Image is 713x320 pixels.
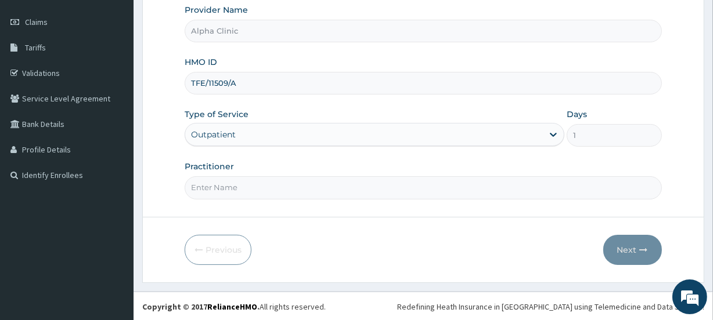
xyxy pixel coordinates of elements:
div: Outpatient [191,129,236,140]
img: d_794563401_company_1708531726252_794563401 [21,58,47,87]
a: RelianceHMO [207,301,257,312]
div: Minimize live chat window [190,6,218,34]
span: We're online! [67,90,160,207]
label: HMO ID [185,56,217,68]
textarea: Type your message and hit 'Enter' [6,204,221,245]
label: Practitioner [185,161,234,172]
label: Days [567,108,587,120]
div: Chat with us now [60,65,195,80]
div: Redefining Heath Insurance in [GEOGRAPHIC_DATA] using Telemedicine and Data Science! [397,301,704,312]
label: Provider Name [185,4,248,16]
span: Claims [25,17,48,27]
input: Enter HMO ID [185,72,661,94]
span: Tariffs [25,42,46,53]
label: Type of Service [185,108,249,120]
strong: Copyright © 2017 . [142,301,260,312]
input: Enter Name [185,176,661,199]
button: Next [603,235,662,265]
button: Previous [185,235,251,265]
